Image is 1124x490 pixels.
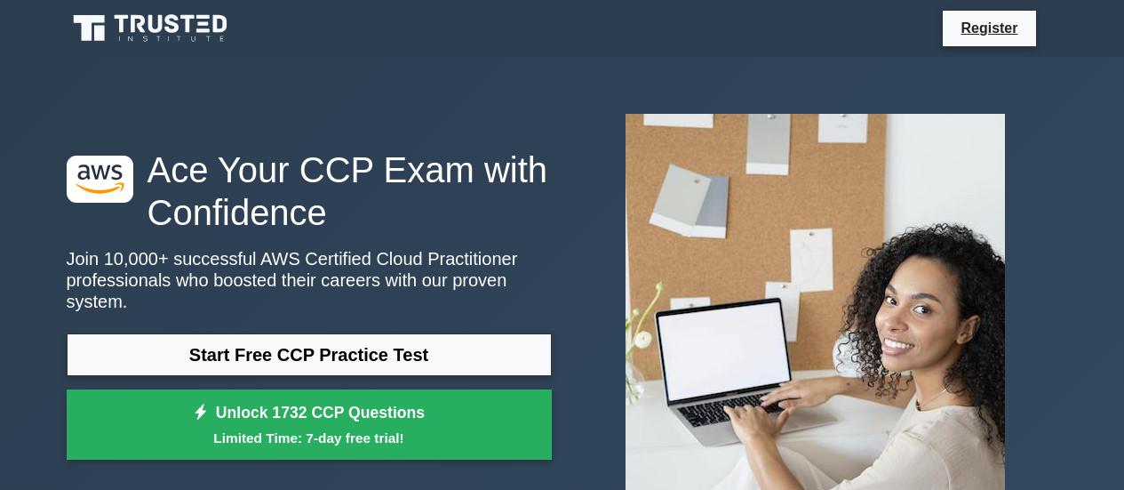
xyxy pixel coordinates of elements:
small: Limited Time: 7-day free trial! [89,428,530,448]
p: Join 10,000+ successful AWS Certified Cloud Practitioner professionals who boosted their careers ... [67,248,552,312]
a: Unlock 1732 CCP QuestionsLimited Time: 7-day free trial! [67,390,552,461]
a: Start Free CCP Practice Test [67,333,552,376]
a: Register [950,17,1028,39]
h1: Ace Your CCP Exam with Confidence [67,149,552,234]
